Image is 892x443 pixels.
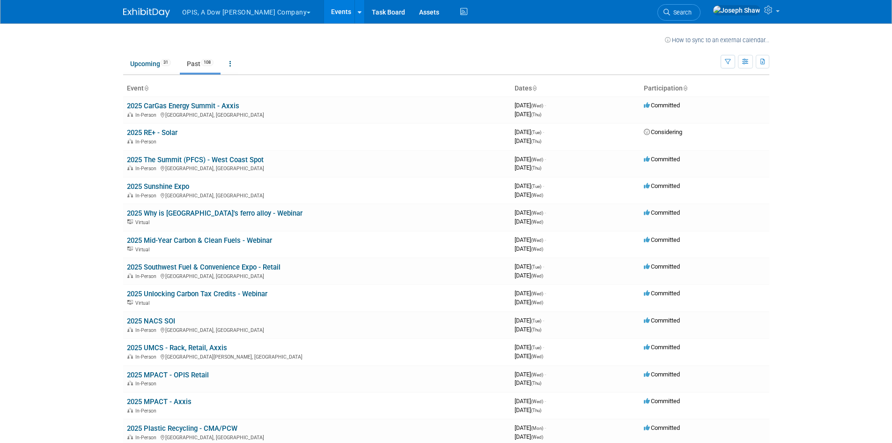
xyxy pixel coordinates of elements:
span: In-Person [135,112,159,118]
span: Virtual [135,219,152,225]
a: 2025 Sunshine Expo [127,182,189,191]
div: [GEOGRAPHIC_DATA], [GEOGRAPHIC_DATA] [127,326,507,333]
div: [GEOGRAPHIC_DATA], [GEOGRAPHIC_DATA] [127,272,507,279]
img: ExhibitDay [123,8,170,17]
span: In-Person [135,354,159,360]
span: - [543,128,544,135]
span: 31 [161,59,171,66]
span: In-Person [135,381,159,387]
span: Committed [644,102,680,109]
div: [GEOGRAPHIC_DATA], [GEOGRAPHIC_DATA] [127,164,507,172]
img: Virtual Event [127,300,133,305]
th: Event [123,81,511,97]
div: [GEOGRAPHIC_DATA][PERSON_NAME], [GEOGRAPHIC_DATA] [127,353,507,360]
span: (Thu) [531,112,541,117]
span: (Wed) [531,247,543,252]
span: Committed [644,290,680,297]
span: (Tue) [531,264,541,270]
span: (Wed) [531,210,543,216]
span: [DATE] [515,353,543,360]
img: Joseph Shaw [713,5,760,15]
img: In-Person Event [127,273,133,278]
span: [DATE] [515,156,546,163]
span: [DATE] [515,111,541,118]
span: [DATE] [515,128,544,135]
a: 2025 RE+ - Solar [127,128,177,137]
span: (Wed) [531,157,543,162]
span: [DATE] [515,344,544,351]
span: Committed [644,156,680,163]
img: In-Person Event [127,354,133,359]
span: - [545,236,546,243]
img: Virtual Event [127,247,133,251]
span: Considering [644,128,682,135]
div: [GEOGRAPHIC_DATA], [GEOGRAPHIC_DATA] [127,191,507,199]
span: Search [670,9,692,16]
span: [DATE] [515,433,543,440]
span: (Wed) [531,372,543,377]
span: (Wed) [531,219,543,225]
th: Participation [640,81,769,97]
span: [DATE] [515,299,543,306]
img: In-Person Event [127,435,133,439]
span: [DATE] [515,379,541,386]
span: Committed [644,236,680,243]
img: In-Person Event [127,327,133,332]
img: In-Person Event [127,139,133,143]
img: In-Person Event [127,381,133,385]
span: [DATE] [515,371,546,378]
span: [DATE] [515,424,546,431]
span: [DATE] [515,245,543,252]
span: (Wed) [531,300,543,305]
span: (Tue) [531,130,541,135]
a: Past108 [180,55,221,73]
span: In-Person [135,165,159,172]
span: [DATE] [515,164,541,171]
a: 2025 Unlocking Carbon Tax Credits - Webinar [127,290,267,298]
img: In-Person Event [127,165,133,170]
a: 2025 Southwest Fuel & Convenience Expo - Retail [127,263,280,271]
span: (Thu) [531,327,541,332]
span: [DATE] [515,236,546,243]
span: - [545,290,546,297]
span: [DATE] [515,209,546,216]
div: [GEOGRAPHIC_DATA], [GEOGRAPHIC_DATA] [127,111,507,118]
span: [DATE] [515,191,543,198]
span: (Wed) [531,193,543,198]
a: 2025 NACS SOI [127,317,175,325]
a: 2025 Why is [GEOGRAPHIC_DATA]'s ferro alloy - Webinar [127,209,302,218]
span: (Thu) [531,165,541,171]
span: In-Person [135,327,159,333]
a: Search [657,4,700,21]
span: (Wed) [531,103,543,108]
span: Committed [644,182,680,189]
span: - [545,209,546,216]
span: [DATE] [515,263,544,270]
span: [DATE] [515,272,543,279]
span: [DATE] [515,398,546,405]
span: (Tue) [531,345,541,350]
span: Committed [644,263,680,270]
span: (Thu) [531,139,541,144]
span: In-Person [135,139,159,145]
a: 2025 UMCS - Rack, Retail, Axxis [127,344,227,352]
span: [DATE] [515,326,541,333]
div: [GEOGRAPHIC_DATA], [GEOGRAPHIC_DATA] [127,433,507,441]
span: Committed [644,398,680,405]
a: Sort by Participation Type [683,84,687,92]
a: Sort by Event Name [144,84,148,92]
span: (Tue) [531,318,541,323]
span: [DATE] [515,137,541,144]
a: 2025 MPACT - OPIS Retail [127,371,209,379]
span: [DATE] [515,102,546,109]
span: [DATE] [515,317,544,324]
img: In-Person Event [127,112,133,117]
a: 2025 MPACT - Axxis [127,398,192,406]
span: - [545,424,546,431]
span: [DATE] [515,290,546,297]
span: (Wed) [531,399,543,404]
span: - [543,182,544,189]
span: In-Person [135,273,159,279]
span: - [545,102,546,109]
span: - [543,263,544,270]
